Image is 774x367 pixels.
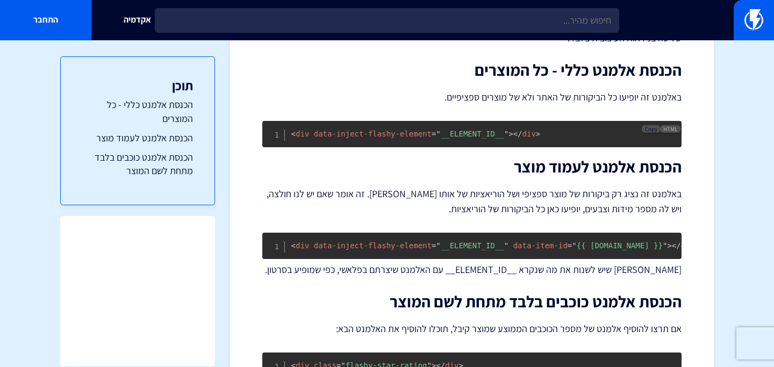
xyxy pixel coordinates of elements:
[291,129,296,138] span: <
[291,241,310,250] span: div
[82,98,193,125] a: הכנסת אלמנט כללי - כל המוצרים
[291,241,296,250] span: <
[82,131,193,145] a: הכנסת אלמנט לעמוד מוצר
[660,125,680,133] span: HTML
[513,129,522,138] span: </
[508,129,513,138] span: >
[432,241,436,250] span: =
[262,321,682,336] p: אם תרצו להוסיף אלמנט של מספר הכוכבים הממוצע שמוצר קיבל, תוכלו להוסיף את האלמנט הבא:
[536,129,540,138] span: >
[82,150,193,178] a: הכנסת אלמנט כוכבים בלבד מתחת לשם המוצר
[432,129,436,138] span: =
[642,125,660,133] button: Copy
[155,8,619,33] input: חיפוש מהיר...
[432,129,508,138] span: __ELEMENT_ID__
[262,158,682,176] h2: הכנסת אלמנט לעמוד מוצר
[513,241,568,250] span: data-item-id
[262,90,682,105] p: באלמנט זה יופיעו כל הביקורות של האתר ולא של מוצרים ספציפיים.
[436,129,440,138] span: "
[645,125,657,133] span: Copy
[291,129,310,138] span: div
[432,241,508,250] span: __ELEMENT_ID__
[568,241,667,250] span: {{ [DOMAIN_NAME] }}
[667,241,671,250] span: >
[314,129,432,138] span: data-inject-flashy-element
[314,241,432,250] span: data-inject-flashy-element
[262,186,682,217] p: באלמנט זה נציג רק ביקורות של מוצר ספציפי ושל הוריאציות של אותו [PERSON_NAME]. זה אומר שאם יש לנו ...
[513,129,536,138] span: div
[262,263,682,277] p: [PERSON_NAME] שיש לשנות את מה שנקרא __ELEMENT_ID__ עם האלמנט שיצרתם בפלאשי, כפי שמופיע בסרטון.
[672,241,681,250] span: </
[568,241,572,250] span: =
[262,61,682,79] h2: הכנסת אלמנט כללי - כל המוצרים
[436,241,440,250] span: "
[572,241,576,250] span: "
[504,129,508,138] span: "
[672,241,694,250] span: div
[663,241,667,250] span: "
[504,241,508,250] span: "
[82,78,193,92] h3: תוכן
[262,293,682,311] h2: הכנסת אלמנט כוכבים בלבד מתחת לשם המוצר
